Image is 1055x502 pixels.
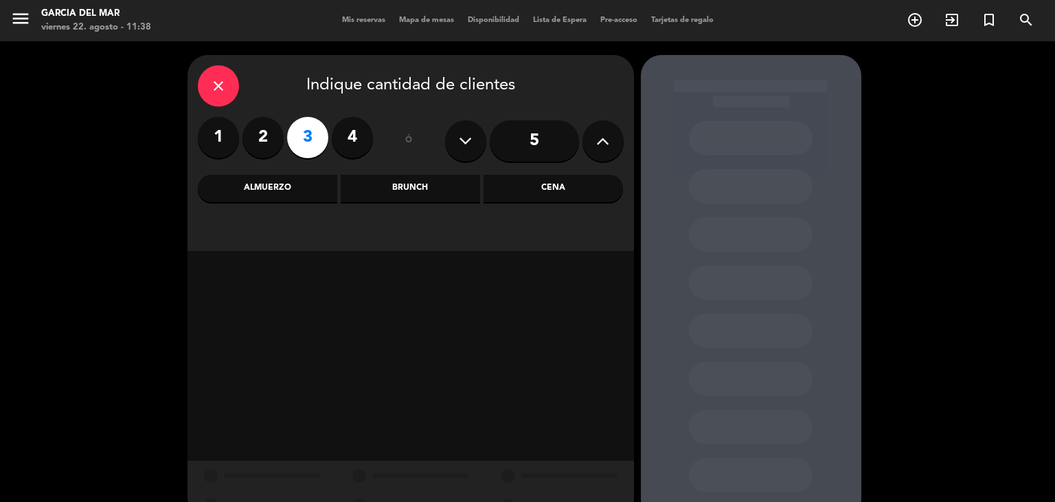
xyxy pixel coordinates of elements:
[287,117,328,158] label: 3
[198,65,624,107] div: Indique cantidad de clientes
[484,175,623,202] div: Cena
[593,17,644,24] span: Pre-acceso
[41,7,151,21] div: Garcia del Mar
[526,17,593,24] span: Lista de Espera
[644,17,721,24] span: Tarjetas de regalo
[335,17,392,24] span: Mis reservas
[332,117,373,158] label: 4
[341,175,480,202] div: Brunch
[392,17,461,24] span: Mapa de mesas
[210,78,227,94] i: close
[1018,12,1034,28] i: search
[944,12,960,28] i: exit_to_app
[907,12,923,28] i: add_circle_outline
[242,117,284,158] label: 2
[461,17,526,24] span: Disponibilidad
[387,117,431,165] div: ó
[198,175,337,202] div: Almuerzo
[198,117,239,158] label: 1
[41,21,151,34] div: viernes 22. agosto - 11:38
[10,8,31,34] button: menu
[10,8,31,29] i: menu
[981,12,997,28] i: turned_in_not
